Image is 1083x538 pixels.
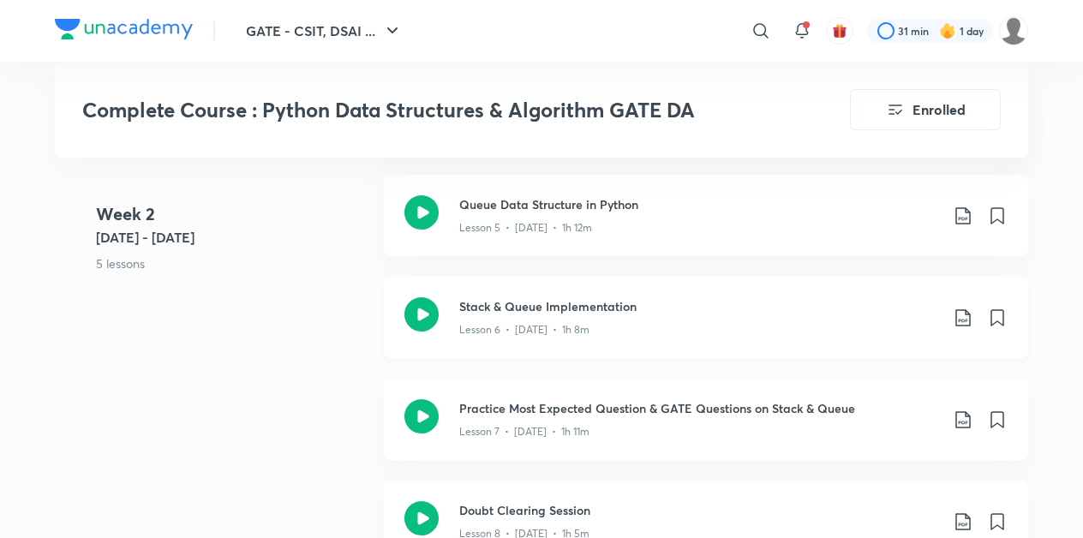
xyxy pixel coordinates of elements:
[459,501,939,519] h3: Doubt Clearing Session
[384,379,1028,481] a: Practice Most Expected Question & GATE Questions on Stack & QueueLesson 7 • [DATE] • 1h 11m
[96,201,370,227] h4: Week 2
[96,227,370,248] h5: [DATE] - [DATE]
[850,89,1001,130] button: Enrolled
[832,23,847,39] img: avatar
[384,175,1028,277] a: Queue Data Structure in PythonLesson 5 • [DATE] • 1h 12m
[55,19,193,39] img: Company Logo
[384,277,1028,379] a: Stack & Queue ImplementationLesson 6 • [DATE] • 1h 8m
[459,220,592,236] p: Lesson 5 • [DATE] • 1h 12m
[236,14,413,48] button: GATE - CSIT, DSAI ...
[459,195,939,213] h3: Queue Data Structure in Python
[999,16,1028,45] img: ABHINAV PANWAR
[939,22,956,39] img: streak
[459,322,589,338] p: Lesson 6 • [DATE] • 1h 8m
[826,17,853,45] button: avatar
[55,19,193,44] a: Company Logo
[82,98,753,123] h3: Complete Course : Python Data Structures & Algorithm GATE DA
[459,424,589,439] p: Lesson 7 • [DATE] • 1h 11m
[459,297,939,315] h3: Stack & Queue Implementation
[459,399,939,417] h3: Practice Most Expected Question & GATE Questions on Stack & Queue
[96,254,370,272] p: 5 lessons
